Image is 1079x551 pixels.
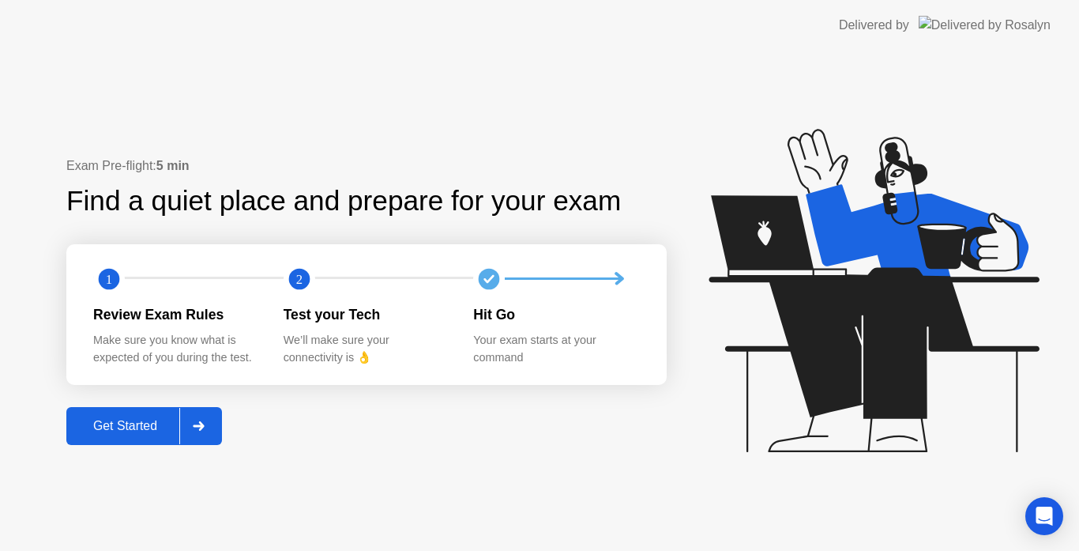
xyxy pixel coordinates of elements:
[106,271,112,286] text: 1
[156,159,190,172] b: 5 min
[839,16,909,35] div: Delivered by
[284,304,449,325] div: Test your Tech
[93,304,258,325] div: Review Exam Rules
[919,16,1051,34] img: Delivered by Rosalyn
[1025,497,1063,535] div: Open Intercom Messenger
[473,304,638,325] div: Hit Go
[71,419,179,433] div: Get Started
[66,180,623,222] div: Find a quiet place and prepare for your exam
[473,332,638,366] div: Your exam starts at your command
[296,271,303,286] text: 2
[93,332,258,366] div: Make sure you know what is expected of you during the test.
[284,332,449,366] div: We’ll make sure your connectivity is 👌
[66,407,222,445] button: Get Started
[66,157,667,175] div: Exam Pre-flight:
